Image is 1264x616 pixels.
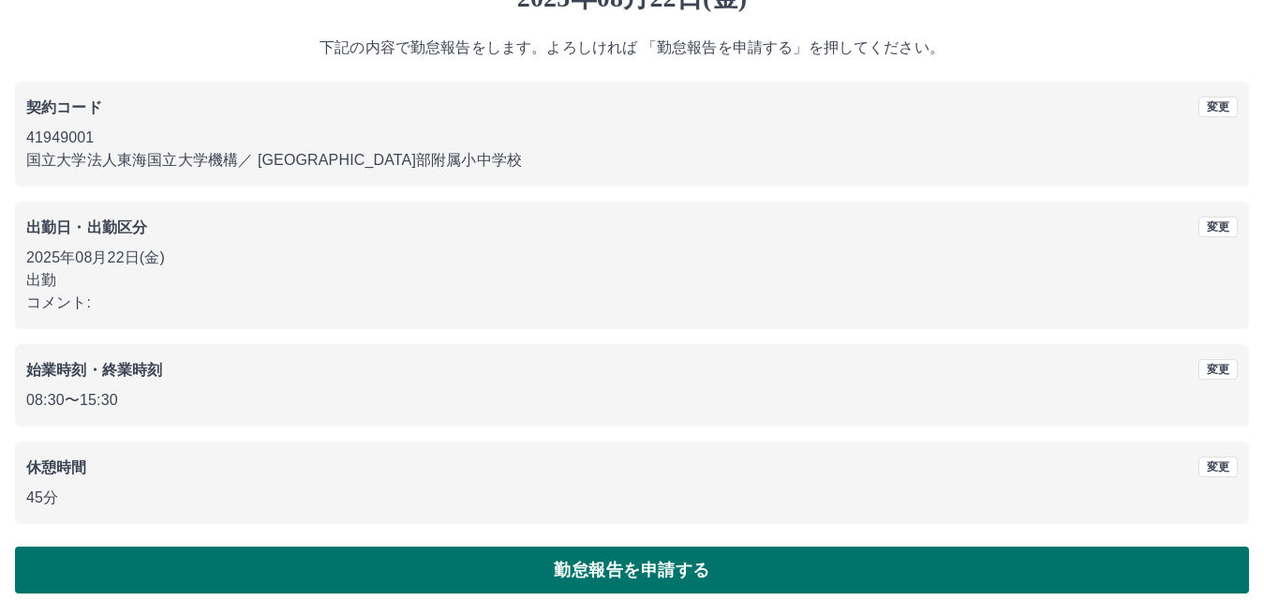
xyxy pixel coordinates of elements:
button: 変更 [1198,359,1238,380]
b: 契約コード [26,99,102,115]
p: 08:30 〜 15:30 [26,389,1238,412]
button: 変更 [1198,457,1238,477]
p: 国立大学法人東海国立大学機構 ／ [GEOGRAPHIC_DATA]部附属小中学校 [26,149,1238,172]
b: 出勤日・出勤区分 [26,219,147,235]
p: 出勤 [26,269,1238,292]
p: 下記の内容で勤怠報告をします。よろしければ 「勤怠報告を申請する」を押してください。 [15,37,1249,59]
p: 2025年08月22日(金) [26,247,1238,269]
p: 41949001 [26,127,1238,149]
button: 変更 [1198,217,1238,237]
button: 勤怠報告を申請する [15,547,1249,593]
b: 休憩時間 [26,459,87,475]
p: 45分 [26,487,1238,509]
p: コメント: [26,292,1238,314]
button: 変更 [1198,97,1238,117]
b: 始業時刻・終業時刻 [26,362,162,378]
